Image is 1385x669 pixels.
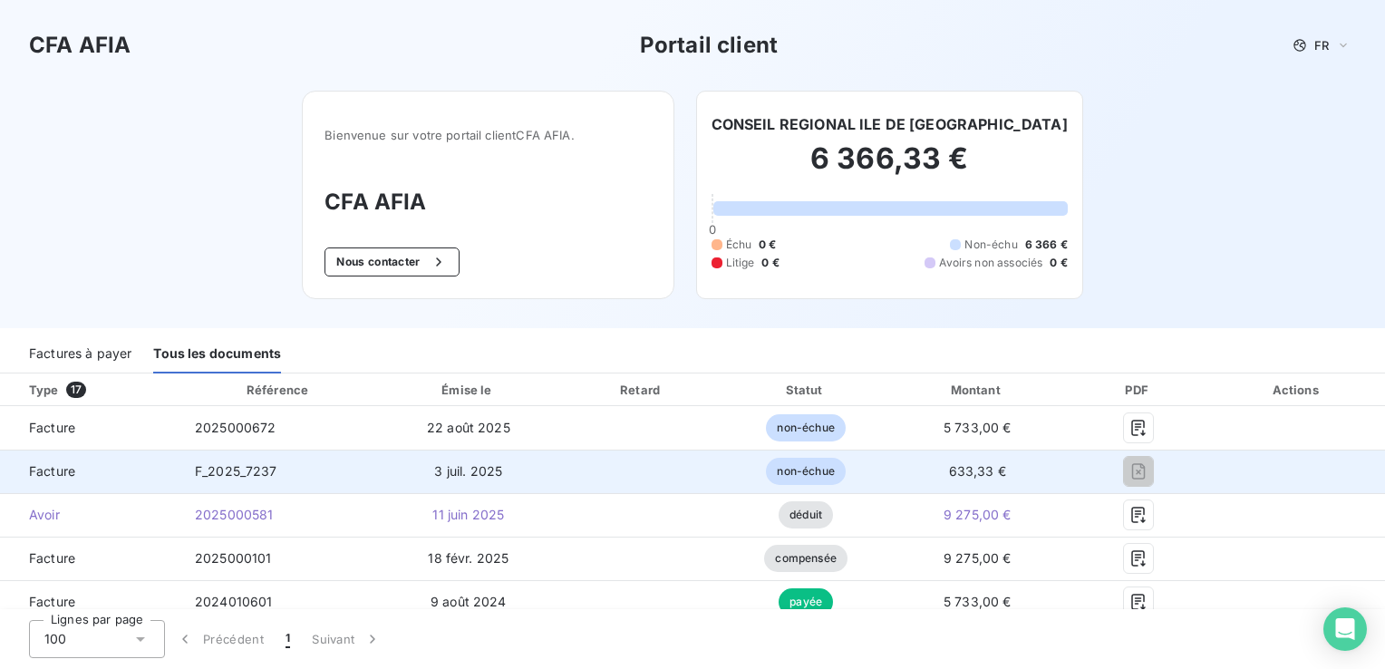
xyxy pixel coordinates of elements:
[759,237,776,253] span: 0 €
[766,458,845,485] span: non-échue
[964,237,1017,253] span: Non-échu
[726,255,755,271] span: Litige
[939,255,1042,271] span: Avoirs non associés
[432,507,504,522] span: 11 juin 2025
[761,255,779,271] span: 0 €
[301,620,392,658] button: Suivant
[324,128,651,142] span: Bienvenue sur votre portail client CFA AFIA .
[15,419,166,437] span: Facture
[709,222,716,237] span: 0
[1025,237,1068,253] span: 6 366 €
[29,335,131,373] div: Factures à payer
[431,594,507,609] span: 9 août 2024
[1314,38,1329,53] span: FR
[729,381,884,399] div: Statut
[275,620,301,658] button: 1
[726,237,752,253] span: Échu
[891,381,1064,399] div: Montant
[428,550,508,566] span: 18 févr. 2025
[382,381,555,399] div: Émise le
[1214,381,1382,399] div: Actions
[764,545,847,572] span: compensée
[712,113,1068,135] h6: CONSEIL REGIONAL ILE DE [GEOGRAPHIC_DATA]
[15,549,166,567] span: Facture
[563,381,722,399] div: Retard
[165,620,275,658] button: Précédent
[944,594,1012,609] span: 5 733,00 €
[195,463,277,479] span: F_2025_7237
[324,186,651,218] h3: CFA AFIA
[29,29,131,62] h3: CFA AFIA
[44,630,66,648] span: 100
[15,462,166,480] span: Facture
[1050,255,1067,271] span: 0 €
[195,550,272,566] span: 2025000101
[944,507,1012,522] span: 9 275,00 €
[195,507,274,522] span: 2025000581
[324,247,459,276] button: Nous contacter
[15,593,166,611] span: Facture
[15,506,166,524] span: Avoir
[195,420,276,435] span: 2025000672
[1071,381,1206,399] div: PDF
[153,335,281,373] div: Tous les documents
[434,463,502,479] span: 3 juil. 2025
[66,382,86,398] span: 17
[247,383,308,397] div: Référence
[640,29,778,62] h3: Portail client
[944,420,1012,435] span: 5 733,00 €
[286,630,290,648] span: 1
[712,141,1068,195] h2: 6 366,33 €
[779,501,833,528] span: déduit
[427,420,510,435] span: 22 août 2025
[766,414,845,441] span: non-échue
[949,463,1006,479] span: 633,33 €
[195,594,273,609] span: 2024010601
[1323,607,1367,651] div: Open Intercom Messenger
[18,381,177,399] div: Type
[779,588,833,616] span: payée
[944,550,1012,566] span: 9 275,00 €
